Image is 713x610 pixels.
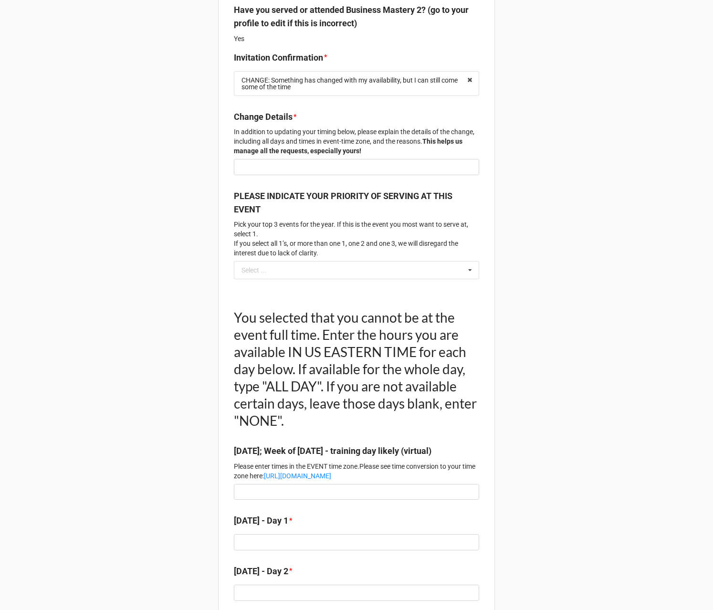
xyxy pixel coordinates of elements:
[264,472,331,480] a: [URL][DOMAIN_NAME]
[234,565,288,578] label: [DATE] - Day 2
[234,51,323,64] label: Invitation Confirmation
[234,309,479,429] h1: You selected that you cannot be at the event full time. Enter the hours you are available IN US E...
[241,77,465,90] div: CHANGE: Something has changed with my availability, but I can still come some of the time
[234,220,479,258] p: Pick your top 3 events for the year. If this is the event you most want to serve at, select 1. If...
[234,444,431,458] label: [DATE]; Week of [DATE] - training day likely (virtual)
[234,462,479,481] p: Please enter times in the EVENT time zone.Please see time conversion to your time zone here:
[234,127,479,156] p: In addition to updating your timing below, please explain the details of the change, including al...
[234,514,288,527] label: [DATE] - Day 1
[234,5,469,28] b: Have you served or attended Business Mastery 2? (go to your profile to edit if this is incorrect)
[234,189,479,217] label: PLEASE INDICATE YOUR PRIORITY OF SERVING AT THIS EVENT
[234,34,479,43] p: Yes
[234,110,293,124] label: Change Details
[241,267,266,273] div: Select ...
